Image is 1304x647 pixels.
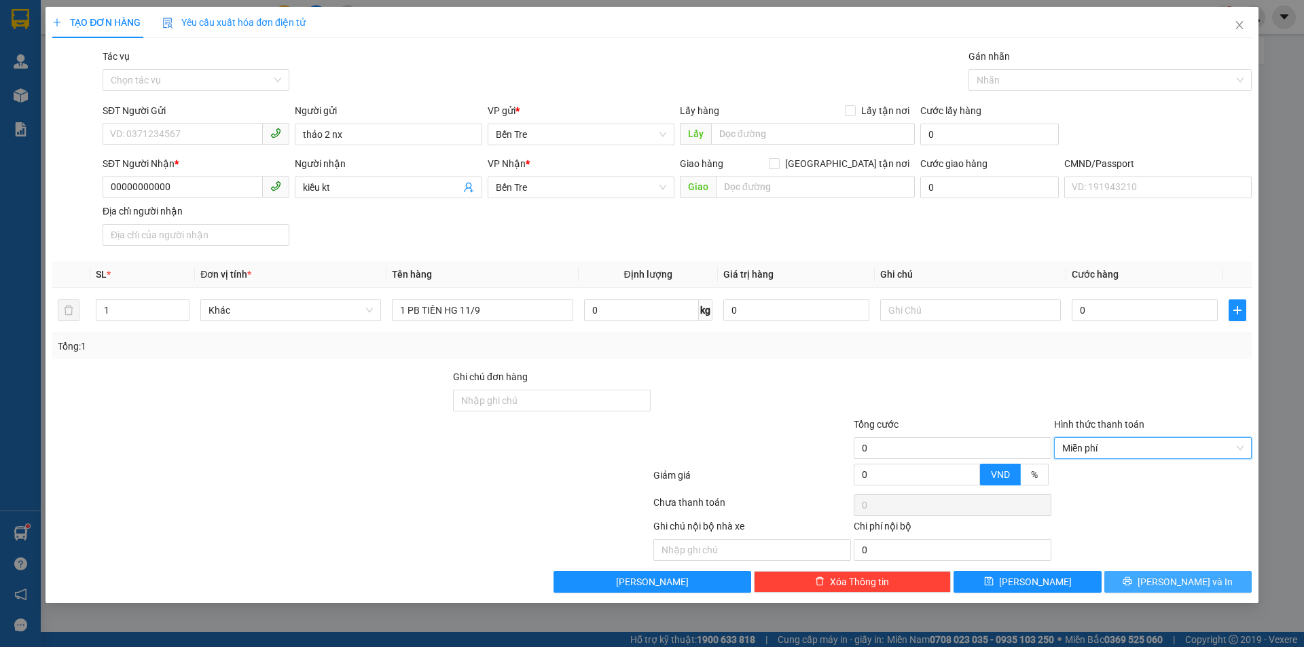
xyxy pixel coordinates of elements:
span: save [984,576,994,587]
span: % [1031,469,1038,480]
label: Hình thức thanh toán [1054,419,1144,430]
input: Nhập ghi chú [653,539,851,561]
button: Close [1220,7,1258,45]
button: save[PERSON_NAME] [954,571,1101,593]
span: Đơn vị tính [200,269,251,280]
span: Xóa Thông tin [830,574,889,589]
span: [DATE]- [28,6,114,16]
div: Người nhận [295,156,482,171]
label: Tác vụ [103,51,130,62]
span: Lấy tận nơi [856,103,915,118]
span: [PERSON_NAME] và In [1138,574,1233,589]
span: [PERSON_NAME] [58,7,114,16]
span: VND [991,469,1010,480]
span: THẢO - [35,85,65,95]
span: 1 HỘP NP [41,95,100,110]
span: Định lượng [624,269,672,280]
label: Ghi chú đơn hàng [453,371,528,382]
span: phone [270,181,281,191]
span: Giao [680,176,716,198]
span: kg [699,299,712,321]
span: Giá trị hàng [723,269,774,280]
span: Bến Tre [496,124,666,145]
span: close [1234,20,1245,31]
span: plus [52,18,62,27]
div: Chi phí nội bộ [854,519,1051,539]
input: Ghi chú đơn hàng [453,390,651,411]
div: Địa chỉ người nhận [103,204,289,219]
span: Cước hàng [1072,269,1119,280]
span: user-add [463,182,474,193]
input: Cước lấy hàng [920,124,1059,145]
span: N.nhận: [4,85,119,95]
span: Tên hàng: [4,98,100,109]
div: SĐT Người Nhận [103,156,289,171]
button: plus [1229,299,1246,321]
span: BT09251224 [80,31,156,45]
span: Lấy hàng [680,105,719,116]
img: icon [162,18,173,29]
div: Giảm giá [652,468,852,492]
span: 0967666766 [103,60,157,71]
strong: MĐH: [48,31,156,45]
span: Bến Tre [496,177,666,198]
label: Gán nhãn [968,51,1010,62]
span: Tổng cước [854,419,899,430]
label: Cước lấy hàng [920,105,981,116]
span: 0981906325 [65,85,119,95]
input: Dọc đường [716,176,915,198]
span: printer [1123,576,1132,587]
button: [PERSON_NAME] [554,571,751,593]
div: Chưa thanh toán [652,495,852,519]
span: Khác [209,300,373,320]
span: VP Nhận [488,158,526,169]
input: Địa chỉ của người nhận [103,224,289,246]
span: plus [1229,305,1246,316]
button: delete [58,299,79,321]
span: 13:19- [4,6,114,16]
span: [PERSON_NAME] [999,574,1072,589]
span: Miễn phí [1062,438,1244,458]
input: Cước giao hàng [920,177,1059,198]
div: Tổng: 1 [58,339,503,354]
span: LINH MOCA KHTT- [28,60,157,71]
span: delete [815,576,825,587]
span: SL [96,269,107,280]
button: printer[PERSON_NAME] và In [1104,571,1252,593]
button: deleteXóa Thông tin [754,571,952,593]
span: N.gửi: [4,60,157,71]
input: 0 [723,299,869,321]
span: phone [270,128,281,138]
span: Lấy [680,123,711,145]
span: Tên hàng [392,269,432,280]
div: SĐT Người Gửi [103,103,289,118]
span: Giao hàng [680,158,723,169]
label: Cước giao hàng [920,158,988,169]
span: TẠO ĐƠN HÀNG [52,17,141,28]
span: 17:50:39 [DATE] [61,73,129,83]
input: Ghi Chú [880,299,1061,321]
span: [GEOGRAPHIC_DATA] tận nơi [780,156,915,171]
span: Yêu cầu xuất hóa đơn điện tử [162,17,306,28]
span: Ngày/ giờ gửi: [4,73,59,83]
input: VD: Bàn, Ghế [392,299,573,321]
div: Ghi chú nội bộ nhà xe [653,519,851,539]
strong: PHIẾU TRẢ HÀNG [66,18,138,29]
div: Người gửi [295,103,482,118]
th: Ghi chú [875,261,1066,288]
div: VP gửi [488,103,674,118]
div: CMND/Passport [1064,156,1251,171]
span: [PERSON_NAME] [616,574,689,589]
input: Dọc đường [711,123,915,145]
